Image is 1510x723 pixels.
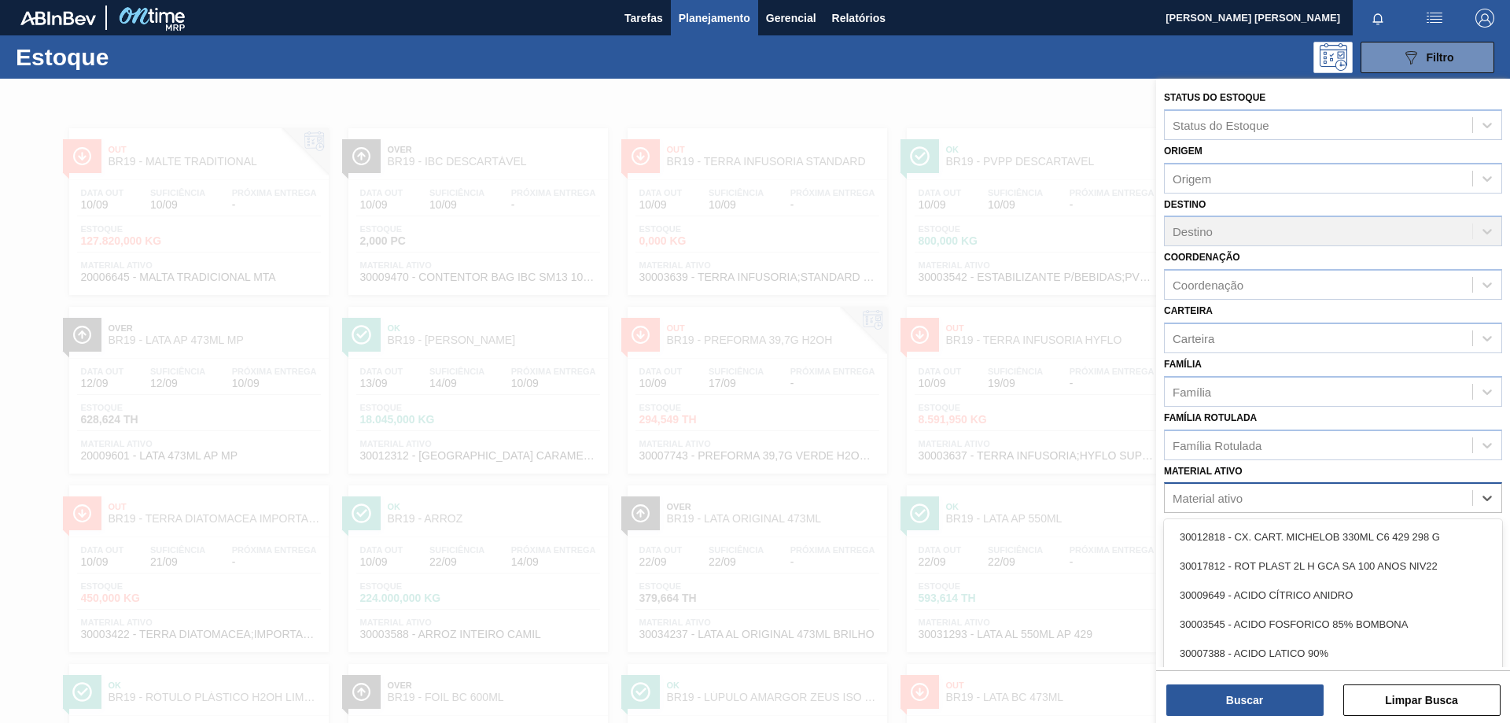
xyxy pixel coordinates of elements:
[1164,412,1257,423] label: Família Rotulada
[1164,581,1502,610] div: 30009649 - ACIDO CÍTRICO ANIDRO
[1475,9,1494,28] img: Logout
[1427,51,1454,64] span: Filtro
[1173,279,1243,292] div: Coordenação
[1353,7,1403,29] button: Notificações
[766,9,816,28] span: Gerencial
[1164,146,1202,157] label: Origem
[1173,331,1214,345] div: Carteira
[679,9,750,28] span: Planejamento
[1173,172,1211,185] div: Origem
[16,48,251,66] h1: Estoque
[1164,610,1502,639] div: 30003545 - ACIDO FOSFORICO 85% BOMBONA
[1164,551,1502,581] div: 30017812 - ROT PLAST 2L H GCA SA 100 ANOS NIV22
[1164,199,1206,210] label: Destino
[1313,42,1353,73] div: Pogramando: nenhum usuário selecionado
[624,9,663,28] span: Tarefas
[1173,118,1269,131] div: Status do Estoque
[1164,639,1502,668] div: 30007388 - ACIDO LATICO 90%
[1173,385,1211,398] div: Família
[832,9,886,28] span: Relatórios
[1173,492,1243,505] div: Material ativo
[1164,359,1202,370] label: Família
[1164,522,1502,551] div: 30012818 - CX. CART. MICHELOB 330ML C6 429 298 G
[20,11,96,25] img: TNhmsLtSVTkK8tSr43FrP2fwEKptu5GPRR3wAAAABJRU5ErkJggg==
[1164,305,1213,316] label: Carteira
[1164,466,1243,477] label: Material ativo
[1425,9,1444,28] img: userActions
[1361,42,1494,73] button: Filtro
[1164,252,1240,263] label: Coordenação
[1173,438,1261,452] div: Família Rotulada
[1164,92,1265,103] label: Status do Estoque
